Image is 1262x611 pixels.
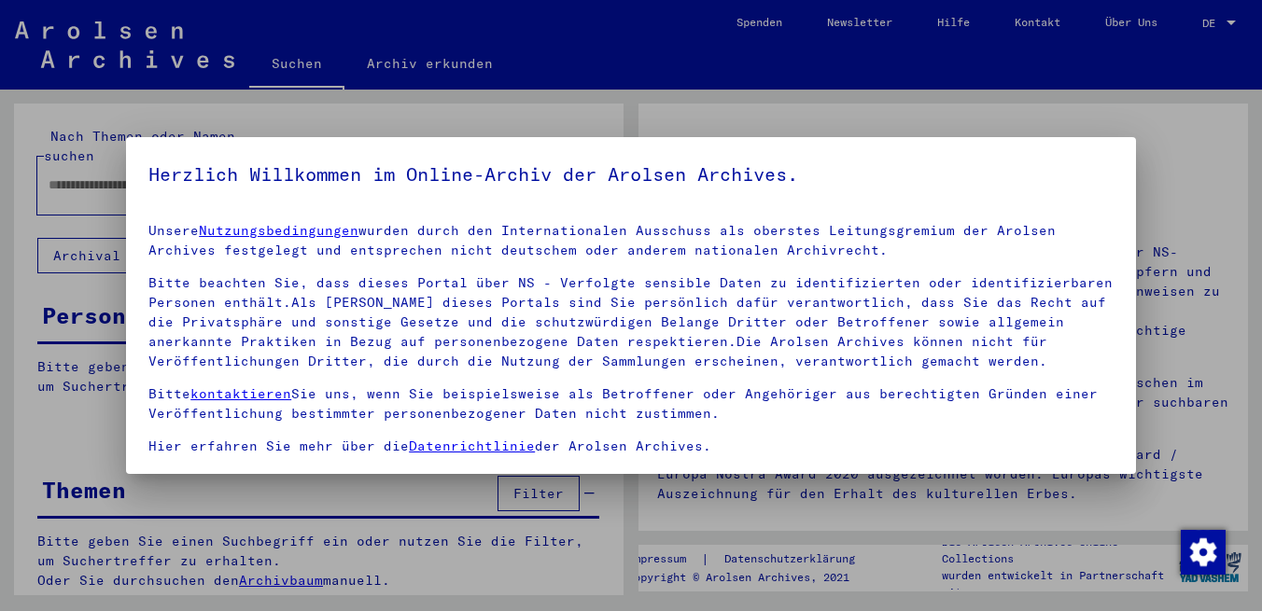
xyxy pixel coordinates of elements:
[148,273,1114,371] p: Bitte beachten Sie, dass dieses Portal über NS - Verfolgte sensible Daten zu identifizierten oder...
[148,221,1114,260] p: Unsere wurden durch den Internationalen Ausschuss als oberstes Leitungsgremium der Arolsen Archiv...
[409,437,535,454] a: Datenrichtlinie
[199,222,358,239] a: Nutzungsbedingungen
[190,385,291,402] a: kontaktieren
[1181,530,1226,575] img: Zustimmung ändern
[148,160,1114,189] h5: Herzlich Willkommen im Online-Archiv der Arolsen Archives.
[148,469,1114,528] p: Von einigen Dokumenten werden in den Arolsen Archives nur Kopien aufbewahrt.Die Originale sowie d...
[148,437,1114,456] p: Hier erfahren Sie mehr über die der Arolsen Archives.
[148,384,1114,424] p: Bitte Sie uns, wenn Sie beispielsweise als Betroffener oder Angehöriger aus berechtigten Gründen ...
